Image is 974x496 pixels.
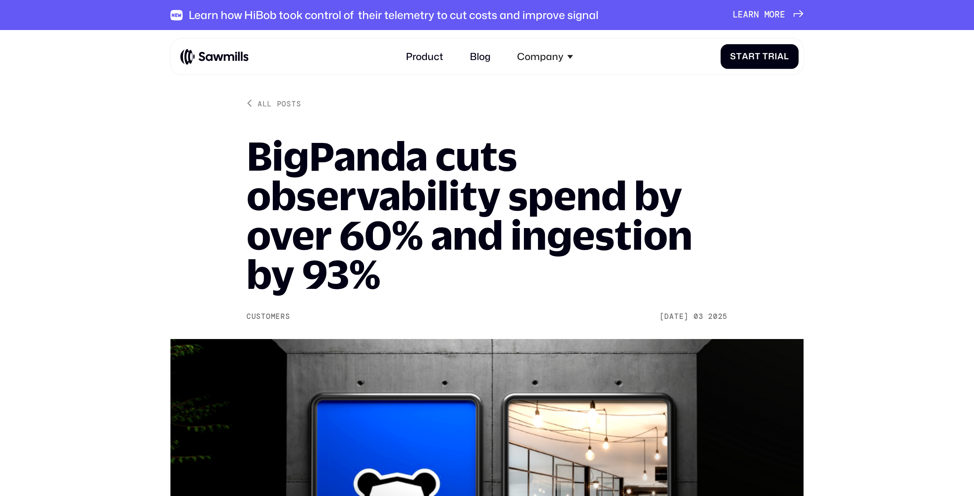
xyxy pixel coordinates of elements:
[708,312,727,321] div: 2025
[733,10,804,20] a: Learnmore
[398,44,450,70] a: Product
[730,52,736,62] span: S
[777,52,784,62] span: a
[721,44,799,69] a: StartTrial
[189,8,598,22] div: Learn how HiBob took control of their telemetry to cut costs and improve signal
[754,10,759,20] span: n
[738,10,743,20] span: e
[784,52,789,62] span: l
[755,52,761,62] span: t
[463,44,498,70] a: Blog
[258,98,301,108] div: All posts
[775,52,777,62] span: i
[769,10,775,20] span: o
[768,52,775,62] span: r
[762,52,768,62] span: T
[510,44,580,70] div: Company
[748,52,755,62] span: r
[775,10,780,20] span: r
[780,10,785,20] span: e
[764,10,770,20] span: m
[748,10,754,20] span: r
[247,98,301,108] a: All posts
[517,51,563,63] div: Company
[694,312,703,321] div: 03
[743,10,748,20] span: a
[660,312,689,321] div: [DATE]
[247,136,727,294] h1: BigPanda cuts observability spend by over 60% and ingestion by 93%
[736,52,742,62] span: t
[733,10,738,20] span: L
[247,312,290,321] div: Customers
[742,52,748,62] span: a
